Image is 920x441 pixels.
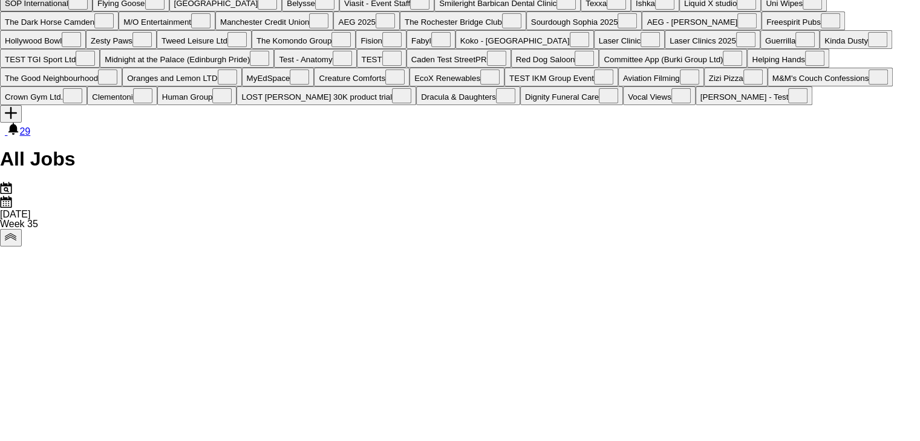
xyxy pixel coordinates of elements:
button: AEG - [PERSON_NAME] [642,11,762,30]
button: Vocal Views [623,86,696,105]
button: AEG 2025 [333,11,400,30]
button: Fision [356,30,406,49]
button: Red Dog Saloon [511,49,599,68]
a: 29 [7,126,30,137]
button: EcoX Renewables [409,68,504,86]
button: Helping Hands [747,49,829,68]
button: Tweed Leisure Ltd [157,30,252,49]
button: Sourdough Sophia 2025 [526,11,642,30]
button: Dignity Funeral Care [520,86,623,105]
iframe: Chat Widget [860,383,920,441]
button: Caden Test StreetPR [406,49,511,68]
button: [PERSON_NAME] - Test [696,86,813,105]
button: Laser Clinics 2025 [665,30,760,49]
button: The Komondo Group [252,30,356,49]
button: Freespirit Pubs [762,11,845,30]
button: Aviation Filming [618,68,704,86]
button: Fabyl [406,30,455,49]
button: Test - Anatomy [274,49,356,68]
button: MyEdSpace [242,68,315,86]
button: Koko - [GEOGRAPHIC_DATA] [455,30,594,49]
button: Zizi Pizza [704,68,768,86]
button: TEST IKM Group Event [504,68,618,86]
button: TEST [357,49,406,68]
button: Zesty Paws [86,30,157,49]
button: Human Group [157,86,237,105]
button: Laser Clinic [594,30,665,49]
button: M&M's Couch Confessions [768,68,893,86]
button: The Rochester Bridge Club [400,11,526,30]
button: LOST [PERSON_NAME] 30K product trial [237,86,416,105]
button: Clementoni [87,86,157,105]
button: Midnight at the Palace (Edinburgh Pride) [100,49,274,68]
button: Manchester Credit Union [215,11,333,30]
button: Kinda Dusty [820,30,892,49]
button: Oranges and Lemon LTD [122,68,241,86]
button: Dracula & Daughters [416,86,520,105]
button: Committee App (Burki Group Ltd) [599,49,747,68]
button: Creature Comforts [314,68,409,86]
span: 29 [19,126,30,137]
button: Guerrilla [760,30,820,49]
button: M/O Entertainment [119,11,215,30]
